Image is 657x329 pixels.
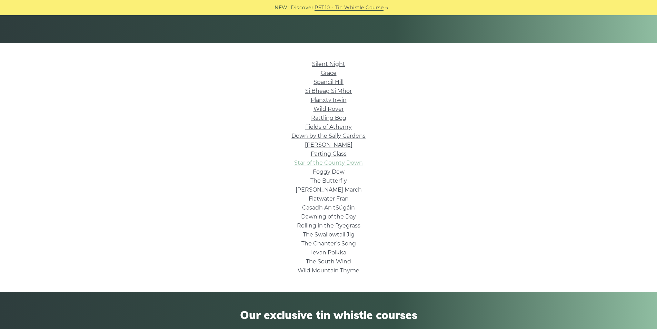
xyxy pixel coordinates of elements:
a: Rolling in the Ryegrass [297,222,360,229]
a: Parting Glass [311,151,347,157]
a: Si­ Bheag Si­ Mhor [305,88,352,94]
a: Planxty Irwin [311,97,347,103]
span: Our exclusive tin whistle courses [134,308,523,321]
a: The South Wind [306,258,351,265]
a: Foggy Dew [313,168,345,175]
a: [PERSON_NAME] [305,142,352,148]
a: Rattling Bog [311,115,346,121]
a: The Chanter’s Song [301,240,356,247]
a: The Butterfly [310,177,347,184]
a: Spancil Hill [313,79,344,85]
a: Silent Night [312,61,345,67]
a: Flatwater Fran [309,195,349,202]
a: The Swallowtail Jig [303,231,355,238]
a: Ievan Polkka [311,249,346,256]
span: Discover [291,4,313,12]
a: Casadh An tSúgáin [302,204,355,211]
a: Wild Mountain Thyme [298,267,359,274]
a: Fields of Athenry [305,124,352,130]
a: PST10 - Tin Whistle Course [315,4,384,12]
a: Grace [321,70,337,76]
a: Wild Rover [313,106,344,112]
a: Dawning of the Day [301,213,356,220]
a: [PERSON_NAME] March [296,186,362,193]
a: Star of the County Down [294,159,363,166]
a: Down by the Sally Gardens [291,133,366,139]
span: NEW: [275,4,289,12]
